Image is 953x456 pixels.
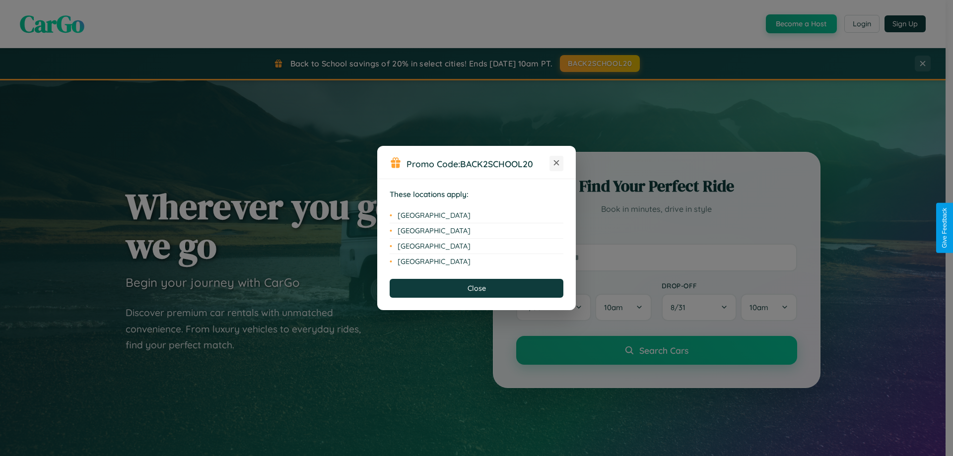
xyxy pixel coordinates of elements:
li: [GEOGRAPHIC_DATA] [390,223,563,239]
div: Give Feedback [941,208,948,248]
h3: Promo Code: [407,158,549,169]
strong: These locations apply: [390,190,469,199]
li: [GEOGRAPHIC_DATA] [390,239,563,254]
button: Close [390,279,563,298]
b: BACK2SCHOOL20 [460,158,533,169]
li: [GEOGRAPHIC_DATA] [390,254,563,269]
li: [GEOGRAPHIC_DATA] [390,208,563,223]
